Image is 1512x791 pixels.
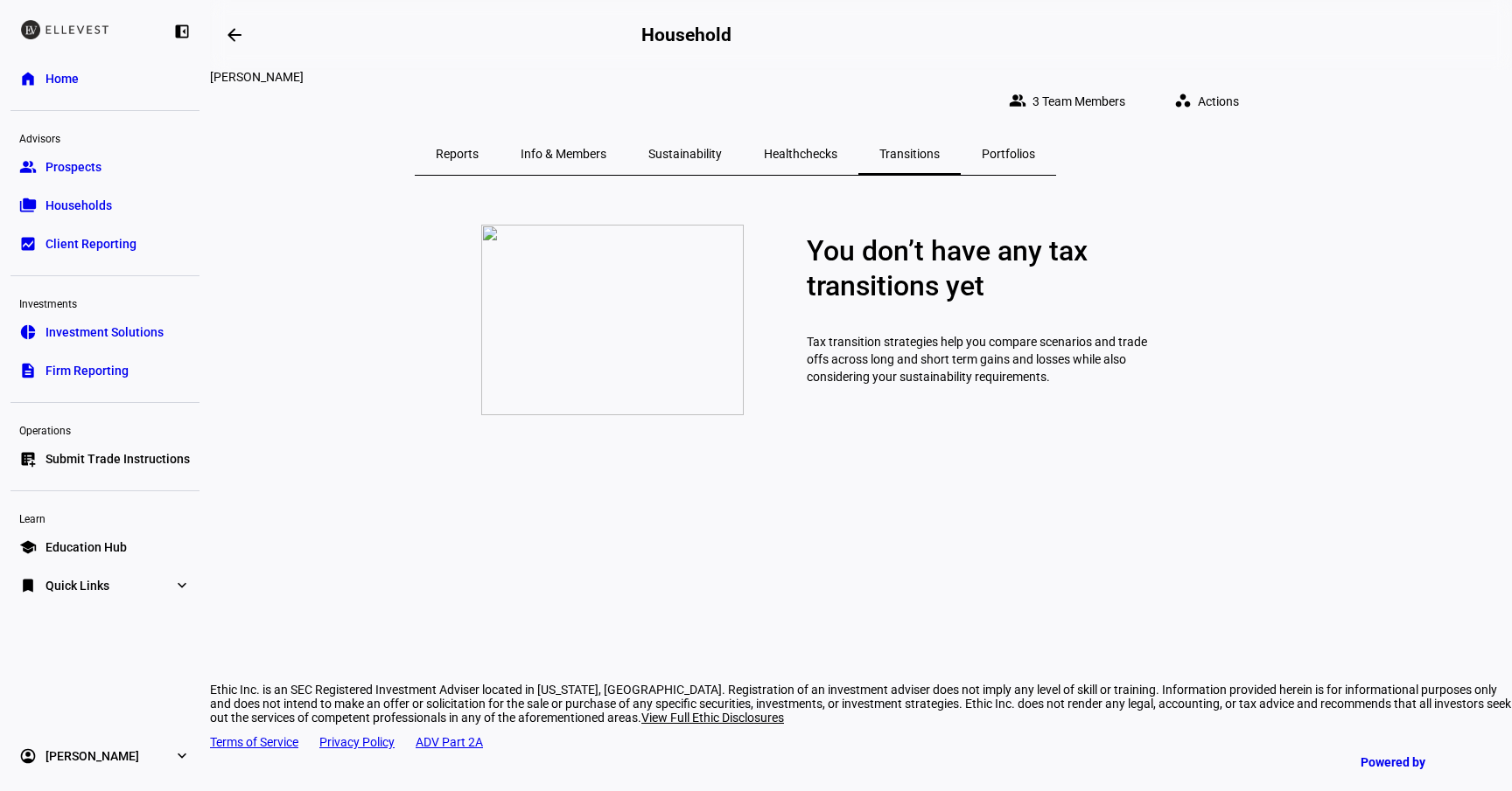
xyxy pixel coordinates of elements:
span: Sustainability [648,148,722,160]
eth-mat-symbol: expand_more [173,747,191,765]
a: descriptionFirm Reporting [10,353,199,388]
span: Households [45,197,112,214]
eth-mat-symbol: list_alt_add [19,450,37,468]
a: Terms of Service [210,735,298,749]
eth-mat-symbol: description [19,362,37,379]
eth-mat-symbol: account_circle [19,747,37,765]
span: 3 Team Members [1032,84,1125,119]
div: Investments [10,290,199,315]
div: Operations [10,417,199,441]
span: Prospects [45,158,101,176]
span: Firm Reporting [45,362,129,379]
mat-icon: workspaces [1174,92,1192,109]
span: Reports [436,148,479,160]
eth-mat-symbol: expand_more [173,577,191,594]
img: zero-tax-transition.png [481,225,744,415]
span: Portfolios [982,148,1035,160]
a: homeHome [10,61,199,96]
eth-mat-symbol: left_panel_close [173,23,191,40]
div: Ethic Inc. is an SEC Registered Investment Adviser located in [US_STATE], [GEOGRAPHIC_DATA]. Regi... [210,683,1512,725]
a: groupProspects [10,149,199,184]
eth-mat-symbol: pie_chart [19,323,37,341]
span: View Full Ethic Disclosures [641,711,784,725]
span: Client Reporting [45,235,136,253]
h2: Household [641,24,731,45]
span: Education Hub [45,538,127,556]
button: 3 Team Members [995,84,1146,119]
mat-icon: group [1009,92,1026,109]
mat-icon: arrow_backwards [224,24,245,45]
a: Privacy Policy [319,735,395,749]
div: Learn [10,505,199,530]
span: Home [45,70,79,87]
a: pie_chartInvestment Solutions [10,315,199,350]
eth-mat-symbol: folder_copy [19,197,37,214]
span: Transitions [879,148,940,160]
div: Elizabeth Yntema [210,70,1260,84]
eth-mat-symbol: bookmark [19,577,37,594]
span: Submit Trade Instructions [45,450,190,468]
div: Advisors [10,125,199,149]
span: Healthchecks [764,148,837,160]
eth-mat-symbol: school [19,538,37,556]
eth-mat-symbol: home [19,70,37,87]
span: Quick Links [45,577,109,594]
p: Tax transition strategies help you compare scenarios and trade offs across long and short term ga... [807,316,1148,403]
span: Investment Solutions [45,323,164,341]
span: Actions [1198,84,1239,119]
p: You don’t have any tax transitions yet [807,233,1148,303]
a: folder_copyHouseholds [10,188,199,223]
eth-quick-actions: Actions [1146,84,1260,119]
span: [PERSON_NAME] [45,747,139,765]
button: Actions [1160,84,1260,119]
a: bid_landscapeClient Reporting [10,226,199,261]
a: ADV Part 2A [416,735,483,749]
eth-mat-symbol: group [19,158,37,176]
eth-mat-symbol: bid_landscape [19,235,37,253]
a: Powered by [1352,746,1486,778]
span: Info & Members [521,148,606,160]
